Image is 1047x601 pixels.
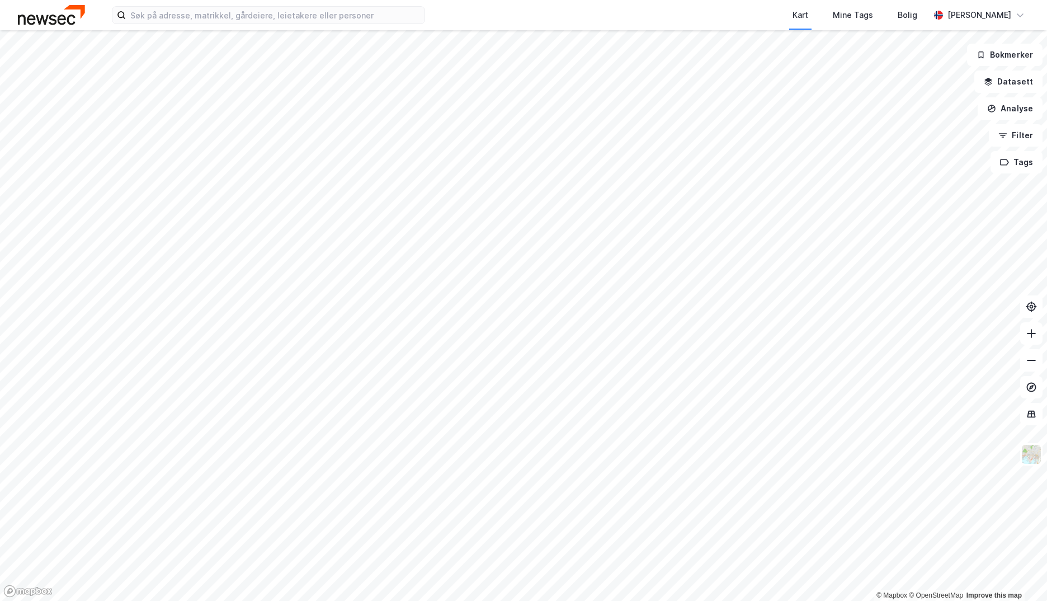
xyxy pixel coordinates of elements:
[909,591,963,599] a: OpenStreetMap
[991,151,1043,173] button: Tags
[978,97,1043,120] button: Analyse
[898,8,917,22] div: Bolig
[1021,444,1042,465] img: Z
[3,585,53,598] a: Mapbox homepage
[974,71,1043,93] button: Datasett
[793,8,808,22] div: Kart
[967,44,1043,66] button: Bokmerker
[833,8,873,22] div: Mine Tags
[947,8,1011,22] div: [PERSON_NAME]
[18,5,85,25] img: newsec-logo.f6e21ccffca1b3a03d2d.png
[966,591,1022,599] a: Improve this map
[876,591,907,599] a: Mapbox
[991,547,1047,601] div: Kontrollprogram for chat
[126,7,425,24] input: Søk på adresse, matrikkel, gårdeiere, leietakere eller personer
[989,124,1043,147] button: Filter
[991,547,1047,601] iframe: Chat Widget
